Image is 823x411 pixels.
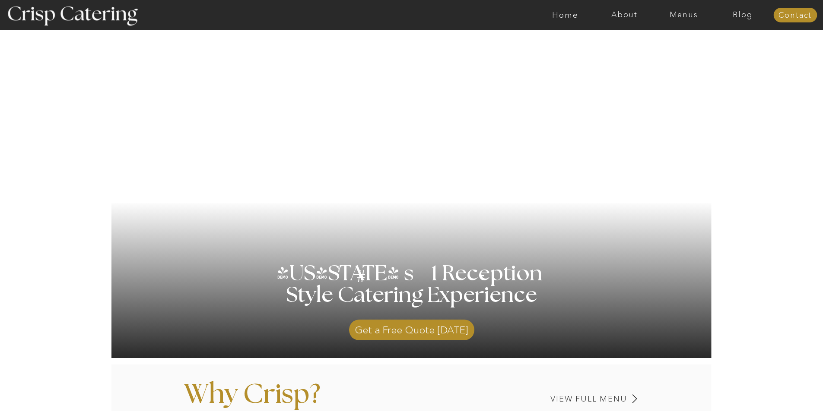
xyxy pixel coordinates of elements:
[462,252,487,301] h3: '
[536,11,595,19] a: Home
[321,263,357,284] h3: '
[595,11,654,19] a: About
[337,268,387,293] h3: #
[654,11,713,19] a: Menus
[773,11,817,20] a: Contact
[713,11,772,19] a: Blog
[490,395,627,403] a: View Full Menu
[349,315,474,340] a: Get a Free Quote [DATE]
[276,263,548,328] h1: [US_STATE] s 1 Reception Style Catering Experience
